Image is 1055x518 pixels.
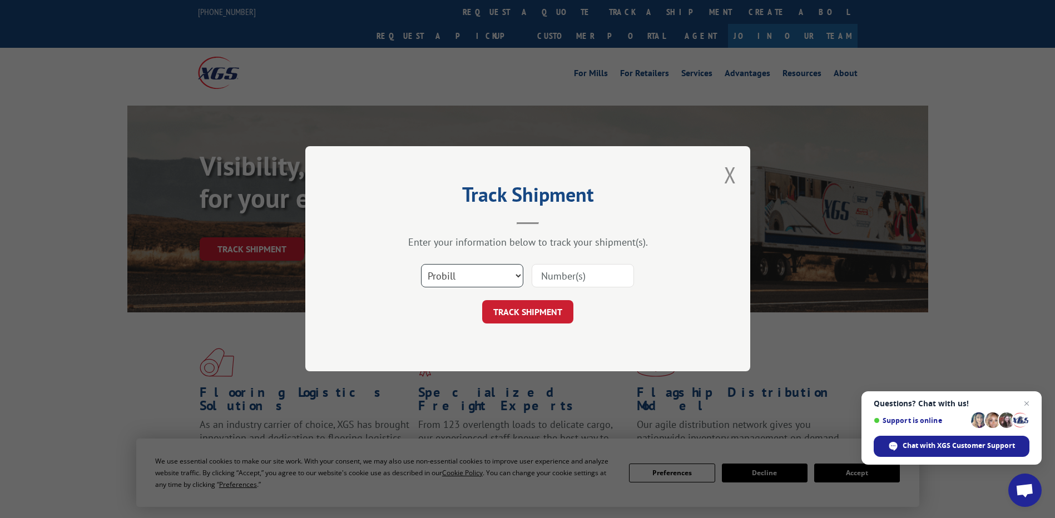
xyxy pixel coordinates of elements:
[532,265,634,288] input: Number(s)
[361,236,695,249] div: Enter your information below to track your shipment(s).
[482,301,573,324] button: TRACK SHIPMENT
[874,416,967,425] span: Support is online
[874,399,1029,408] span: Questions? Chat with us!
[903,441,1015,451] span: Chat with XGS Customer Support
[874,436,1029,457] div: Chat with XGS Customer Support
[1020,397,1033,410] span: Close chat
[724,160,736,190] button: Close modal
[361,187,695,208] h2: Track Shipment
[1008,474,1042,507] div: Open chat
